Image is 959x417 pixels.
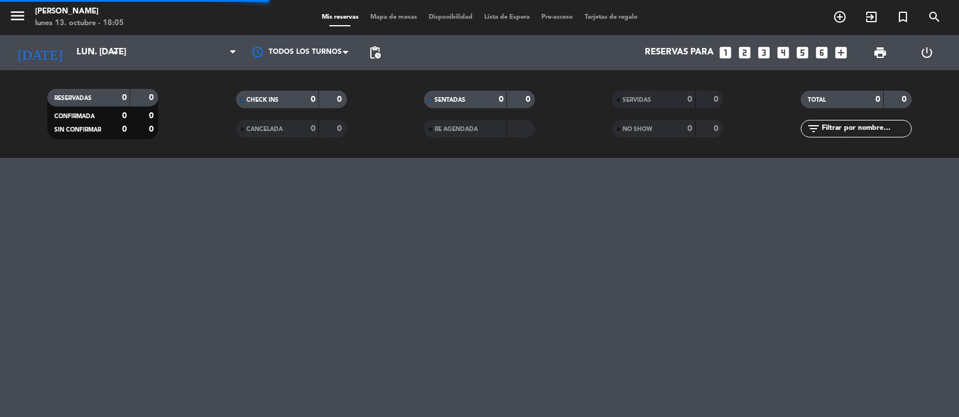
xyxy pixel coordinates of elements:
[311,125,315,133] strong: 0
[737,45,752,60] i: looks_two
[35,6,124,18] div: [PERSON_NAME]
[795,45,810,60] i: looks_5
[756,45,772,60] i: looks_3
[435,126,478,132] span: RE AGENDADA
[875,95,880,104] strong: 0
[149,125,156,133] strong: 0
[149,112,156,120] strong: 0
[9,7,26,25] i: menu
[873,46,887,60] span: print
[904,35,950,70] div: LOG OUT
[122,94,127,102] strong: 0
[927,10,941,24] i: search
[246,126,283,132] span: CANCELADA
[109,46,123,60] i: arrow_drop_down
[579,14,644,20] span: Tarjetas de regalo
[920,46,934,60] i: power_settings_new
[645,47,714,58] span: Reservas para
[122,112,127,120] strong: 0
[623,126,652,132] span: NO SHOW
[536,14,579,20] span: Pre-acceso
[149,94,156,102] strong: 0
[364,14,423,20] span: Mapa de mesas
[246,97,279,103] span: CHECK INS
[864,10,878,24] i: exit_to_app
[122,125,127,133] strong: 0
[337,125,344,133] strong: 0
[499,95,503,104] strong: 0
[687,125,692,133] strong: 0
[54,127,101,133] span: SIN CONFIRMAR
[814,45,829,60] i: looks_6
[776,45,791,60] i: looks_4
[9,7,26,29] button: menu
[9,40,71,66] i: [DATE]
[368,46,382,60] span: pending_actions
[896,10,910,24] i: turned_in_not
[316,14,364,20] span: Mis reservas
[35,18,124,29] div: lunes 13. octubre - 18:05
[478,14,536,20] span: Lista de Espera
[718,45,733,60] i: looks_one
[337,95,344,104] strong: 0
[423,14,478,20] span: Disponibilidad
[902,95,909,104] strong: 0
[714,95,721,104] strong: 0
[311,95,315,104] strong: 0
[808,97,826,103] span: TOTAL
[714,125,721,133] strong: 0
[435,97,465,103] span: SENTADAS
[54,113,95,119] span: CONFIRMADA
[623,97,651,103] span: SERVIDAS
[821,122,911,135] input: Filtrar por nombre...
[807,122,821,136] i: filter_list
[687,95,692,104] strong: 0
[833,45,849,60] i: add_box
[54,95,92,101] span: RESERVADAS
[833,10,847,24] i: add_circle_outline
[526,95,533,104] strong: 0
